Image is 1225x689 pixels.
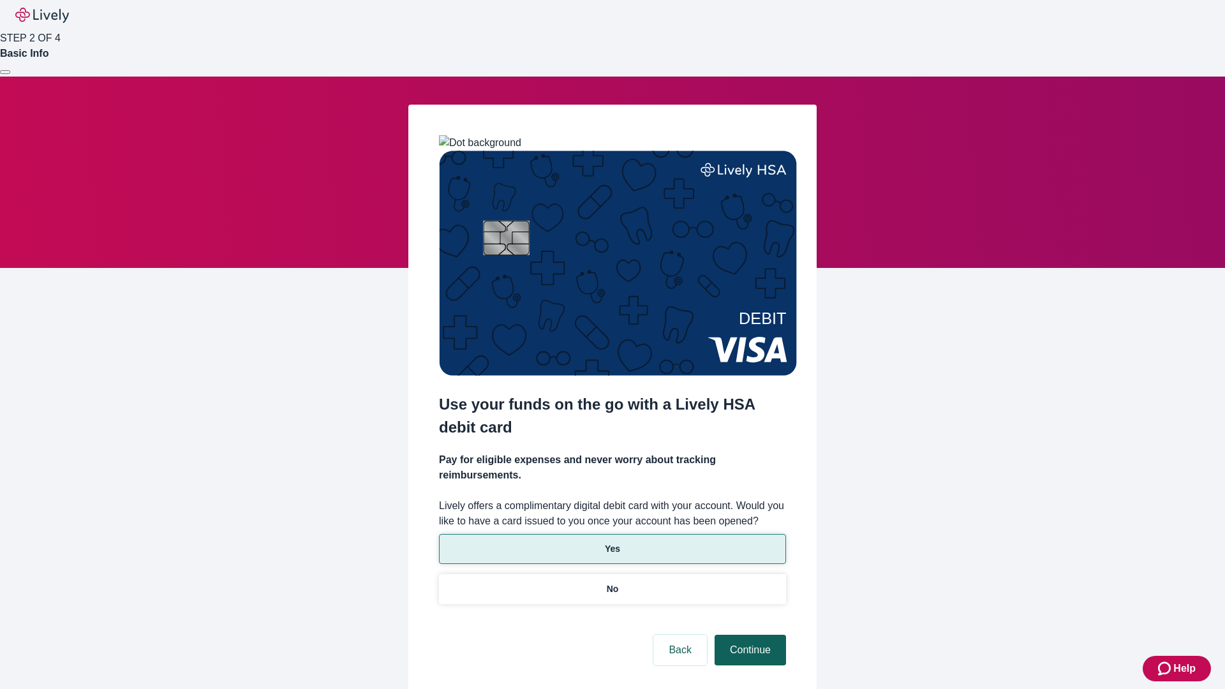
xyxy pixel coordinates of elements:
[653,635,707,665] button: Back
[439,534,786,564] button: Yes
[439,574,786,604] button: No
[15,8,69,23] img: Lively
[439,393,786,439] h2: Use your funds on the go with a Lively HSA debit card
[439,151,797,376] img: Debit card
[1158,661,1173,676] svg: Zendesk support icon
[1173,661,1196,676] span: Help
[439,452,786,483] h4: Pay for eligible expenses and never worry about tracking reimbursements.
[715,635,786,665] button: Continue
[605,542,620,556] p: Yes
[439,135,521,151] img: Dot background
[1143,656,1211,681] button: Zendesk support iconHelp
[439,498,786,529] label: Lively offers a complimentary digital debit card with your account. Would you like to have a card...
[607,582,619,596] p: No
